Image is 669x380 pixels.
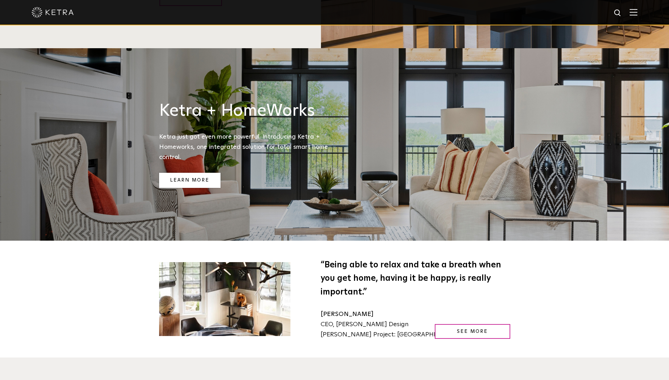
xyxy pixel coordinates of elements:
[159,173,221,188] a: Learn More
[32,7,74,18] img: ketra-logo-2019-white
[159,132,342,162] p: Ketra just got even more powerful. Introducing Ketra + Homeworks, one integrated solution for tot...
[321,258,510,299] h4: “Being able to relax and take a breath when you get home, having it be happy, is really important.”
[321,311,480,338] span: CEO, [PERSON_NAME] Design [PERSON_NAME] Project: [GEOGRAPHIC_DATA] Home
[614,9,622,18] img: search icon
[435,324,510,339] a: See More
[159,101,342,121] h3: Ketra + HomeWorks
[159,262,290,336] img: PAR Cross-Section 5
[321,311,373,317] strong: [PERSON_NAME]
[630,9,637,15] img: Hamburger%20Nav.svg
